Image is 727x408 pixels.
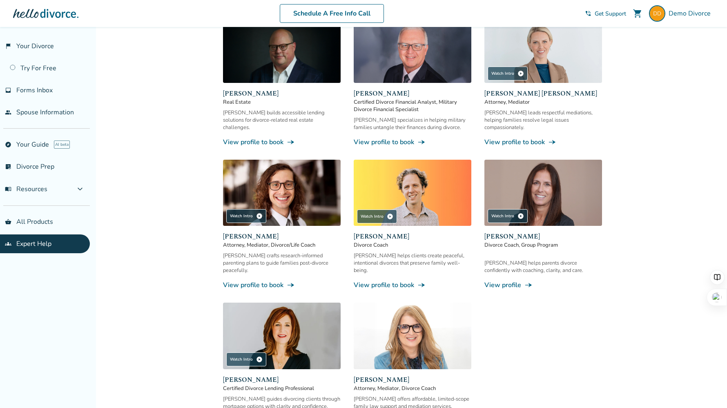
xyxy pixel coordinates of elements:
[484,241,602,249] span: Divorce Coach, Group Program
[484,109,602,131] div: [PERSON_NAME] leads respectful mediations, helping families resolve legal issues compassionately.
[5,43,11,49] span: flag_2
[75,184,85,194] span: expand_more
[585,10,591,17] span: phone_in_talk
[357,210,397,223] div: Watch Intro
[354,17,471,83] img: David Smith
[223,89,341,98] span: [PERSON_NAME]
[354,160,471,226] img: James Traub
[223,17,341,83] img: Chris Freemott
[280,4,384,23] a: Schedule A Free Info Call
[223,375,341,385] span: [PERSON_NAME]
[354,252,471,274] div: [PERSON_NAME] helps clients create peaceful, intentional divorces that preserve family well-being.
[484,98,602,106] span: Attorney, Mediator
[488,209,528,223] div: Watch Intro
[484,138,602,147] a: View profile to bookline_end_arrow_notch
[5,163,11,170] span: list_alt_check
[387,213,393,220] span: play_circle
[417,138,426,146] span: line_end_arrow_notch
[223,252,341,274] div: [PERSON_NAME] crafts research-informed parenting plans to guide families post-divorce peacefully.
[354,385,471,392] span: Attorney, Mediator, Divorce Coach
[223,109,341,131] div: [PERSON_NAME] builds accessible lending solutions for divorce-related real estate challenges.
[354,375,471,385] span: [PERSON_NAME]
[223,241,341,249] span: Attorney, Mediator, Divorce/Life Coach
[287,138,295,146] span: line_end_arrow_notch
[484,17,602,83] img: Melissa Wheeler Hoff
[5,186,11,192] span: menu_book
[354,232,471,241] span: [PERSON_NAME]
[287,281,295,289] span: line_end_arrow_notch
[5,241,11,247] span: groups
[354,241,471,249] span: Divorce Coach
[484,259,602,274] div: [PERSON_NAME] helps parents divorce confidently with coaching, clarity, and care.
[354,303,471,369] img: Lisa Zonder
[223,232,341,241] span: [PERSON_NAME]
[484,160,602,226] img: Jill Kaufman
[223,138,341,147] a: View profile to bookline_end_arrow_notch
[354,116,471,131] div: [PERSON_NAME] specializes in helping military families untangle their finances during divorce.
[223,281,341,290] a: View profile to bookline_end_arrow_notch
[484,89,602,98] span: [PERSON_NAME] [PERSON_NAME]
[354,89,471,98] span: [PERSON_NAME]
[226,352,266,366] div: Watch Intro
[354,281,471,290] a: View profile to bookline_end_arrow_notch
[5,87,11,94] span: inbox
[517,213,524,219] span: play_circle
[223,160,341,226] img: Alex Glassmann
[548,138,556,146] span: line_end_arrow_notch
[54,140,70,149] span: AI beta
[223,303,341,369] img: Tami Wollensak
[16,86,53,95] span: Forms Inbox
[5,218,11,225] span: shopping_basket
[484,232,602,241] span: [PERSON_NAME]
[585,10,626,18] a: phone_in_talkGet Support
[649,5,665,22] img: Demo Divorce
[595,10,626,18] span: Get Support
[417,281,426,289] span: line_end_arrow_notch
[484,281,602,290] a: View profileline_end_arrow_notch
[354,138,471,147] a: View profile to bookline_end_arrow_notch
[5,141,11,148] span: explore
[226,209,266,223] div: Watch Intro
[223,98,341,106] span: Real Estate
[5,109,11,116] span: people
[669,9,714,18] span: Demo Divorce
[223,385,341,392] span: Certified Divorce Lending Professional
[686,369,727,408] iframe: Chat Widget
[5,185,47,194] span: Resources
[354,98,471,113] span: Certified Divorce Financial Analyst, Military Divorce Financial Specialist
[256,213,263,219] span: play_circle
[517,70,524,77] span: play_circle
[488,67,528,80] div: Watch Intro
[524,281,533,289] span: line_end_arrow_notch
[633,9,642,18] span: shopping_cart
[256,356,263,363] span: play_circle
